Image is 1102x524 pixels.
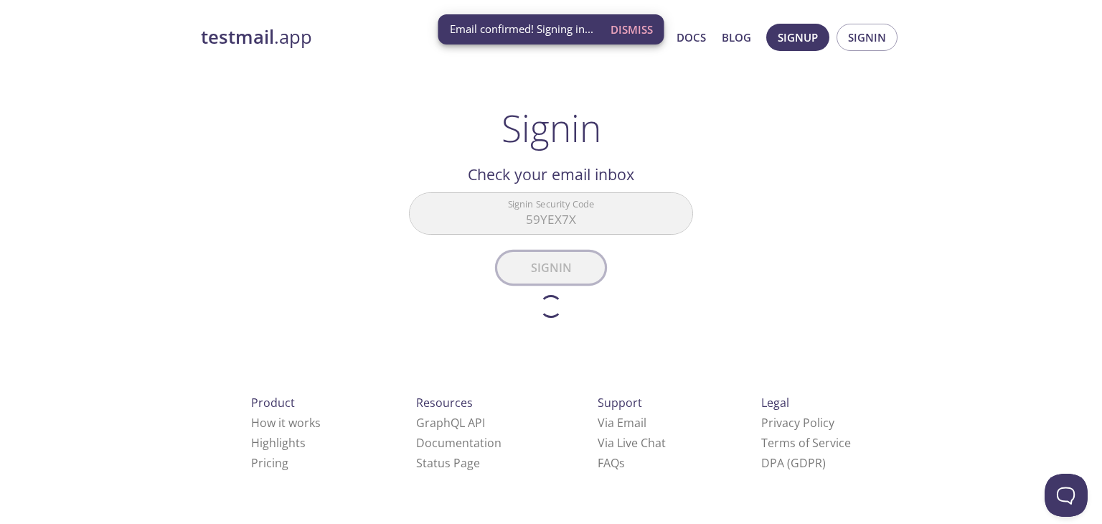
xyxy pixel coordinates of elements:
[1045,474,1088,517] iframe: Help Scout Beacon - Open
[778,28,818,47] span: Signup
[722,28,751,47] a: Blog
[761,435,851,451] a: Terms of Service
[761,395,789,411] span: Legal
[619,455,625,471] span: s
[201,24,274,50] strong: testmail
[450,22,593,37] span: Email confirmed! Signing in...
[848,28,886,47] span: Signin
[416,435,501,451] a: Documentation
[611,20,653,39] span: Dismiss
[416,395,473,411] span: Resources
[766,24,829,51] button: Signup
[761,415,834,431] a: Privacy Policy
[416,455,480,471] a: Status Page
[251,415,321,431] a: How it works
[501,106,601,149] h1: Signin
[201,25,538,50] a: testmail.app
[251,435,306,451] a: Highlights
[598,435,666,451] a: Via Live Chat
[677,28,706,47] a: Docs
[605,16,659,43] button: Dismiss
[251,395,295,411] span: Product
[409,162,693,187] h2: Check your email inbox
[761,455,826,471] a: DPA (GDPR)
[416,415,485,431] a: GraphQL API
[837,24,898,51] button: Signin
[251,455,288,471] a: Pricing
[598,415,646,431] a: Via Email
[598,395,642,411] span: Support
[598,455,625,471] a: FAQ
